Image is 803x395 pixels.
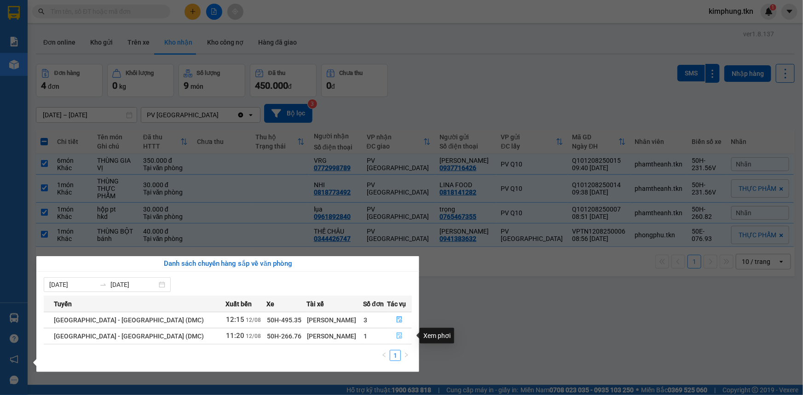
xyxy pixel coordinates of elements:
[246,317,261,323] span: 12/08
[226,315,244,324] span: 12:15
[99,281,107,288] span: to
[307,315,363,325] div: [PERSON_NAME]
[401,350,412,361] li: Next Page
[307,331,363,341] div: [PERSON_NAME]
[225,299,252,309] span: Xuất bến
[54,332,204,340] span: [GEOGRAPHIC_DATA] - [GEOGRAPHIC_DATA] (DMC)
[390,350,400,361] a: 1
[44,258,412,269] div: Danh sách chuyến hàng sắp về văn phòng
[99,281,107,288] span: swap-right
[266,299,274,309] span: Xe
[54,316,204,324] span: [GEOGRAPHIC_DATA] - [GEOGRAPHIC_DATA] (DMC)
[379,350,390,361] button: left
[306,299,324,309] span: Tài xế
[49,280,96,290] input: Từ ngày
[364,332,367,340] span: 1
[404,352,409,358] span: right
[420,328,454,343] div: Xem phơi
[379,350,390,361] li: Previous Page
[396,332,403,340] span: file-done
[387,299,406,309] span: Tác vụ
[381,352,387,358] span: left
[226,332,244,340] span: 11:20
[390,350,401,361] li: 1
[401,350,412,361] button: right
[267,316,301,324] span: 50H-495.35
[387,313,411,327] button: file-done
[387,329,411,343] button: file-done
[246,333,261,339] span: 12/08
[54,299,72,309] span: Tuyến
[363,299,384,309] span: Số đơn
[396,316,403,324] span: file-done
[364,316,367,324] span: 3
[267,332,301,340] span: 50H-266.76
[110,280,157,290] input: Đến ngày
